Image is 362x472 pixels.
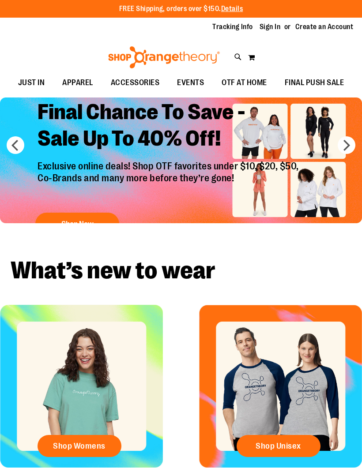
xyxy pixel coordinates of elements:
img: Shop Orangetheory [107,46,221,68]
a: Tracking Info [212,22,253,32]
a: APPAREL [53,73,102,93]
a: Create an Account [295,22,354,32]
button: Shop Now [35,213,119,235]
span: EVENTS [177,73,204,93]
a: ACCESSORIES [102,73,169,93]
a: Sign In [260,22,281,32]
h2: What’s new to wear [11,258,351,283]
a: FINAL PUSH SALE [276,73,353,93]
a: JUST IN [9,73,54,93]
span: JUST IN [18,73,45,93]
a: Final Chance To Save -Sale Up To 40% Off! Exclusive online deals! Shop OTF favorites under $10, $... [31,92,308,239]
span: ACCESSORIES [111,73,160,93]
span: FINAL PUSH SALE [285,73,344,93]
span: Shop Unisex [256,441,301,451]
a: Shop Womens [38,435,121,457]
a: Shop Unisex [237,435,321,457]
button: next [338,136,355,154]
span: Shop Womens [53,441,106,451]
h2: Final Chance To Save - Sale Up To 40% Off! [31,92,308,161]
a: OTF AT HOME [213,73,276,93]
span: OTF AT HOME [222,73,267,93]
button: prev [7,136,24,154]
p: Exclusive online deals! Shop OTF favorites under $10, $20, $50, Co-Brands and many more before th... [31,161,308,204]
span: APPAREL [62,73,93,93]
a: EVENTS [168,73,213,93]
p: FREE Shipping, orders over $150. [119,4,243,14]
a: Details [221,5,243,13]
